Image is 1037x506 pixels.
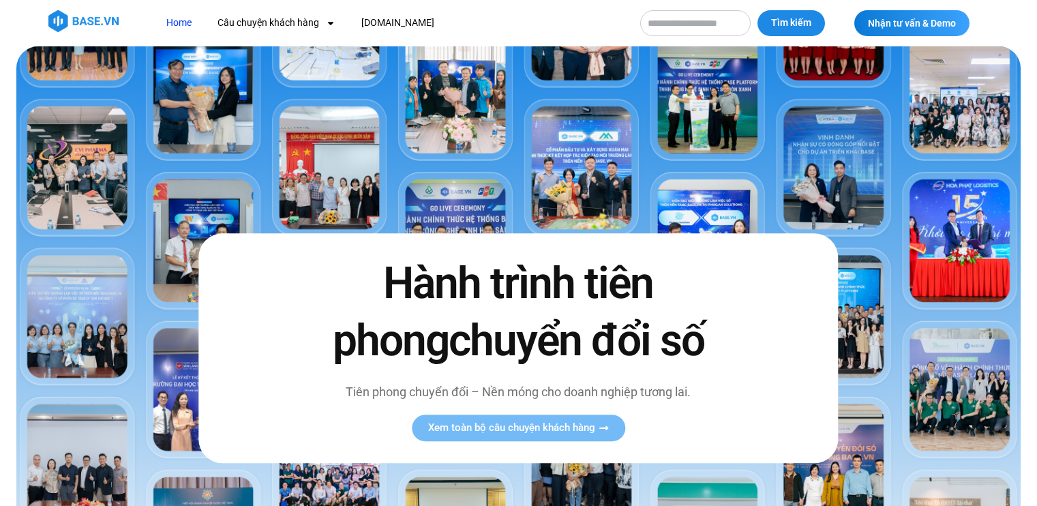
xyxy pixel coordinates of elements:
a: Xem toàn bộ câu chuyện khách hàng [412,415,625,441]
p: Tiên phong chuyển đổi – Nền móng cho doanh nghiệp tương lai. [303,383,733,401]
a: Câu chuyện khách hàng [207,10,346,35]
span: Tìm kiếm [771,16,811,30]
span: chuyển đổi số [449,315,704,366]
h2: Hành trình tiên phong [303,256,733,369]
span: Xem toàn bộ câu chuyện khách hàng [428,423,595,433]
a: [DOMAIN_NAME] [351,10,445,35]
nav: Menu [156,10,627,35]
a: Nhận tư vấn & Demo [854,10,970,36]
span: Nhận tư vấn & Demo [868,18,956,28]
a: Home [156,10,202,35]
button: Tìm kiếm [757,10,825,36]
